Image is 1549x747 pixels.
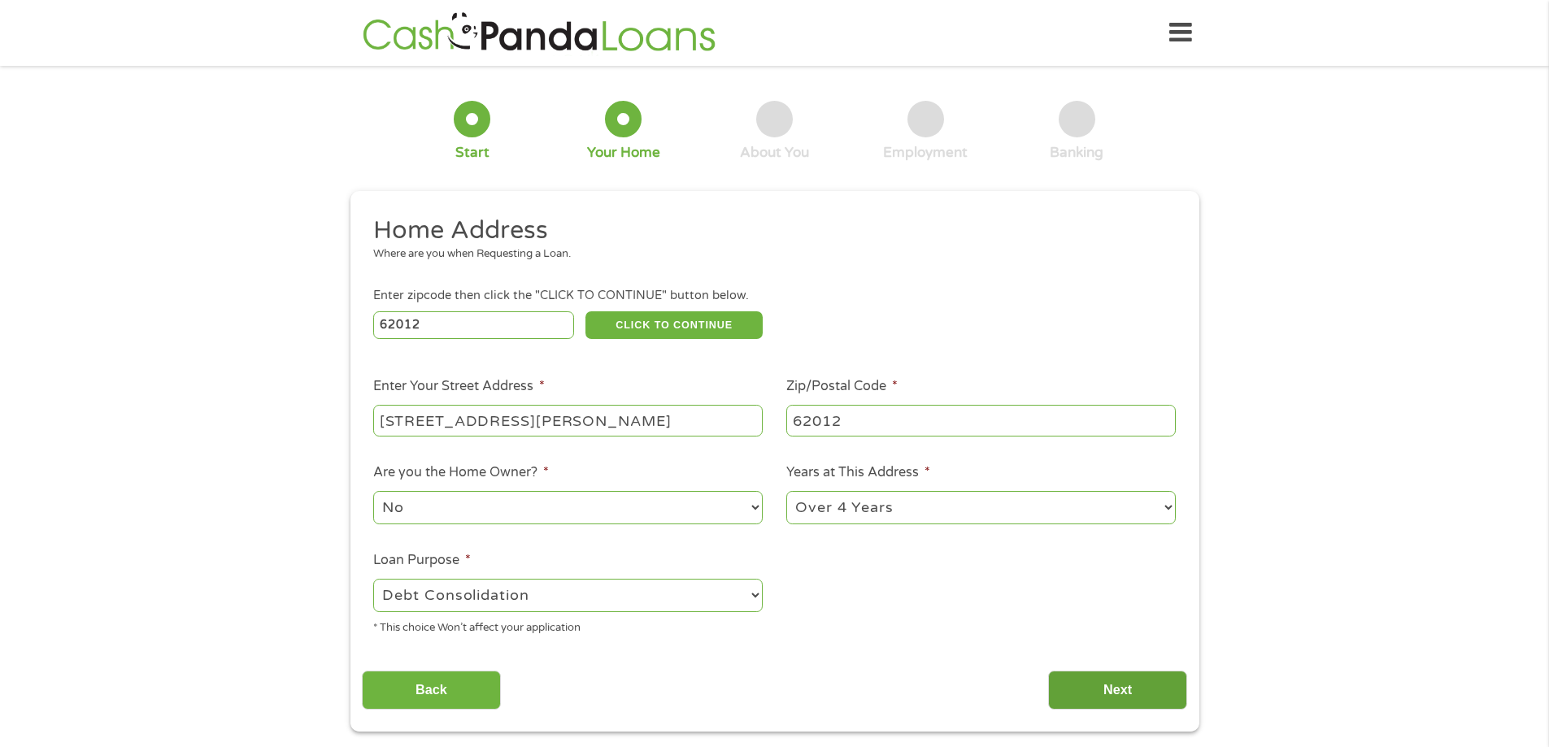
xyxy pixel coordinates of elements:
input: Next [1048,671,1187,710]
div: Employment [883,144,968,162]
h2: Home Address [373,215,1164,247]
input: Enter Zipcode (e.g 01510) [373,311,574,339]
div: About You [740,144,809,162]
label: Are you the Home Owner? [373,464,549,481]
img: GetLoanNow Logo [358,10,720,56]
div: Your Home [587,144,660,162]
label: Loan Purpose [373,552,471,569]
label: Years at This Address [786,464,930,481]
label: Enter Your Street Address [373,378,545,395]
div: Start [455,144,490,162]
label: Zip/Postal Code [786,378,898,395]
div: Banking [1050,144,1103,162]
button: CLICK TO CONTINUE [585,311,763,339]
div: * This choice Won’t affect your application [373,615,763,636]
input: 1 Main Street [373,405,763,436]
input: Back [362,671,501,710]
div: Enter zipcode then click the "CLICK TO CONTINUE" button below. [373,287,1175,305]
div: Where are you when Requesting a Loan. [373,246,1164,263]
